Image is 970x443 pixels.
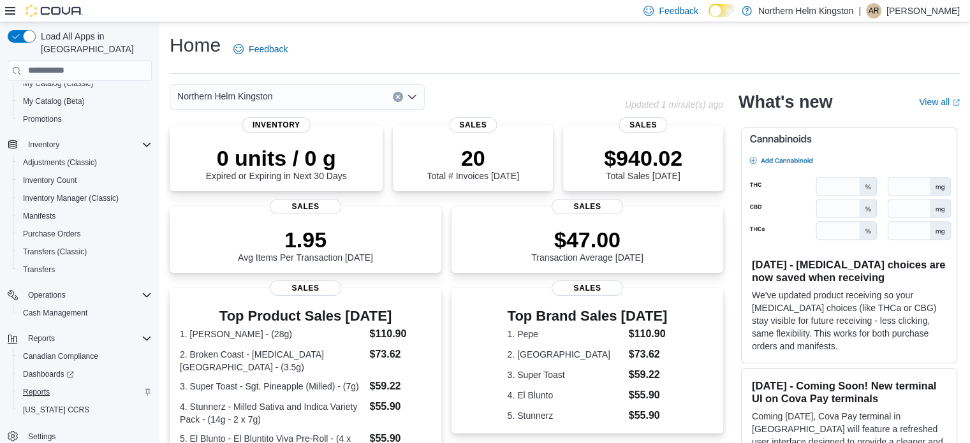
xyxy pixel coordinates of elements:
[369,347,430,362] dd: $73.62
[13,225,157,243] button: Purchase Orders
[270,280,341,296] span: Sales
[238,227,373,252] p: 1.95
[552,280,623,296] span: Sales
[23,211,55,221] span: Manifests
[206,145,347,171] p: 0 units / 0 g
[604,145,682,181] div: Total Sales [DATE]
[3,330,157,347] button: Reports
[858,3,861,18] p: |
[739,92,832,112] h2: What's new
[869,3,879,18] span: AR
[18,349,103,364] a: Canadian Compliance
[508,368,624,381] dt: 3. Super Toast
[28,432,55,442] span: Settings
[180,400,364,426] dt: 4. Stunnerz - Milled Sativa and Indica Variety Pack - (14g - 2 x 7g)
[23,175,77,185] span: Inventory Count
[508,409,624,422] dt: 5. Stunnerz
[604,145,682,171] p: $940.02
[13,347,157,365] button: Canadian Compliance
[886,3,960,18] p: [PERSON_NAME]
[23,247,87,257] span: Transfers (Classic)
[866,3,881,18] div: Alexis Robillard
[659,4,698,17] span: Feedback
[23,331,60,346] button: Reports
[23,193,119,203] span: Inventory Manager (Classic)
[13,401,157,419] button: [US_STATE] CCRS
[369,379,430,394] dd: $59.22
[18,402,94,418] a: [US_STATE] CCRS
[23,351,98,361] span: Canadian Compliance
[18,112,152,127] span: Promotions
[13,171,157,189] button: Inventory Count
[23,96,85,106] span: My Catalog (Beta)
[18,226,86,242] a: Purchase Orders
[23,331,152,346] span: Reports
[249,43,288,55] span: Feedback
[28,140,59,150] span: Inventory
[709,4,735,17] input: Dark Mode
[752,379,946,405] h3: [DATE] - Coming Soon! New terminal UI on Cova Pay terminals
[206,145,347,181] div: Expired or Expiring in Next 30 Days
[23,387,50,397] span: Reports
[18,349,152,364] span: Canadian Compliance
[508,348,624,361] dt: 2. [GEOGRAPHIC_DATA]
[13,154,157,171] button: Adjustments (Classic)
[629,367,668,382] dd: $59.22
[508,389,624,402] dt: 4. El Blunto
[629,347,668,362] dd: $73.62
[13,75,157,92] button: My Catalog (Classic)
[752,289,946,352] p: We've updated product receiving so your [MEDICAL_DATA] choices (like THCa or CBG) stay visible fo...
[407,92,417,102] button: Open list of options
[552,199,623,214] span: Sales
[18,173,82,188] a: Inventory Count
[625,99,723,110] p: Updated 1 minute(s) ago
[18,367,152,382] span: Dashboards
[18,155,152,170] span: Adjustments (Classic)
[18,262,152,277] span: Transfers
[3,286,157,304] button: Operations
[531,227,643,252] p: $47.00
[23,265,55,275] span: Transfers
[18,208,152,224] span: Manifests
[709,17,709,18] span: Dark Mode
[393,92,403,102] button: Clear input
[23,157,97,168] span: Adjustments (Classic)
[427,145,518,181] div: Total # Invoices [DATE]
[18,94,90,109] a: My Catalog (Beta)
[228,36,293,62] a: Feedback
[629,408,668,423] dd: $55.90
[449,117,497,133] span: Sales
[180,380,364,393] dt: 3. Super Toast - Sgt. Pineapple (Milled) - (7g)
[23,137,64,152] button: Inventory
[28,333,55,344] span: Reports
[13,383,157,401] button: Reports
[18,384,55,400] a: Reports
[758,3,853,18] p: Northern Helm Kingston
[170,33,221,58] h1: Home
[18,384,152,400] span: Reports
[18,155,102,170] a: Adjustments (Classic)
[18,76,99,91] a: My Catalog (Classic)
[18,367,79,382] a: Dashboards
[18,173,152,188] span: Inventory Count
[752,258,946,284] h3: [DATE] - [MEDICAL_DATA] choices are now saved when receiving
[427,145,518,171] p: 20
[23,287,152,303] span: Operations
[619,117,667,133] span: Sales
[13,243,157,261] button: Transfers (Classic)
[508,309,668,324] h3: Top Brand Sales [DATE]
[18,226,152,242] span: Purchase Orders
[508,328,624,340] dt: 1. Pepe
[23,308,87,318] span: Cash Management
[18,262,60,277] a: Transfers
[18,191,124,206] a: Inventory Manager (Classic)
[531,227,643,263] div: Transaction Average [DATE]
[13,92,157,110] button: My Catalog (Beta)
[13,207,157,225] button: Manifests
[629,326,668,342] dd: $110.90
[18,305,92,321] a: Cash Management
[13,261,157,279] button: Transfers
[26,4,83,17] img: Cova
[242,117,311,133] span: Inventory
[13,189,157,207] button: Inventory Manager (Classic)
